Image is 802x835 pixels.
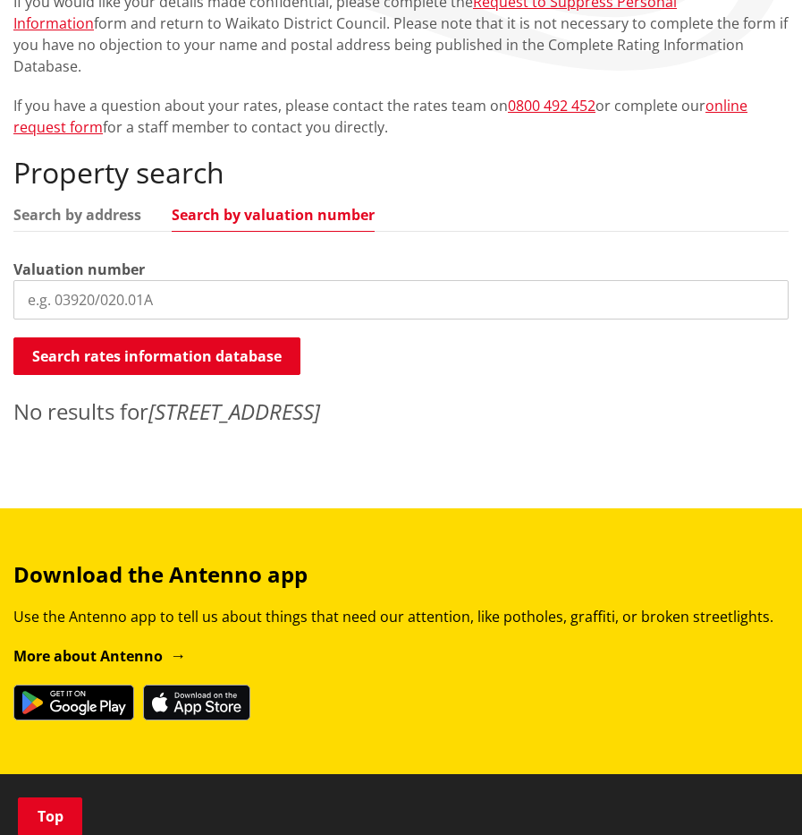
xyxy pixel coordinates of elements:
a: 0800 492 452 [508,96,595,115]
h3: Download the Antenno app [13,562,789,588]
a: Search by address [13,208,141,222]
p: No results for [13,396,789,428]
p: Use the Antenno app to tell us about things that need our attention, like potholes, graffiti, or ... [13,606,789,627]
img: Get it on Google Play [13,685,134,720]
em: [STREET_ADDRESS] [148,396,320,426]
img: Download on the App Store [143,685,250,720]
iframe: Messenger Launcher [720,760,784,824]
h2: Property search [13,156,789,190]
p: If you have a question about your rates, please contact the rates team on or complete our for a s... [13,95,789,138]
a: online request form [13,96,747,137]
button: Search rates information database [13,337,300,375]
a: More about Antenno [13,646,186,666]
a: Top [18,797,82,835]
input: e.g. 03920/020.01A [13,280,789,320]
label: Valuation number [13,259,145,280]
a: Search by valuation number [172,208,375,222]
